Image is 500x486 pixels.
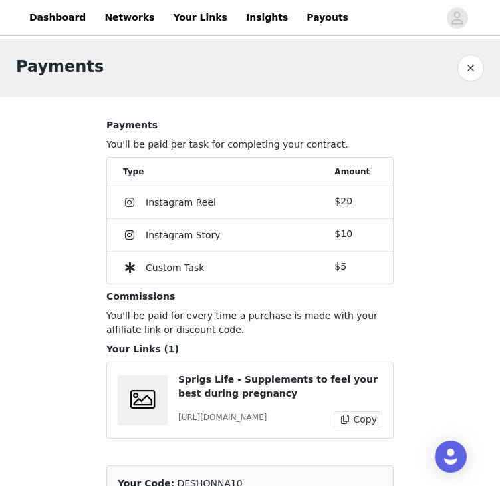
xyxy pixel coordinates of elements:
[96,3,162,33] a: Networks
[106,119,394,132] p: Payments
[165,3,235,33] a: Your Links
[21,3,94,33] a: Dashboard
[16,55,104,79] h1: Payments
[451,7,463,29] div: avatar
[334,228,352,239] span: $10
[146,196,216,210] div: Instagram Reel
[106,290,394,304] p: Commissions
[334,166,377,178] div: Amount
[178,411,267,423] p: [URL][DOMAIN_NAME]
[238,3,296,33] a: Insights
[123,166,334,178] div: Type
[435,441,467,473] div: Open Intercom Messenger
[178,373,382,401] p: Sprigs Life - Supplements to feel your best during pregnancy
[334,196,352,206] span: $20
[146,228,221,242] div: Instagram Story
[106,138,394,152] p: You'll be paid per task for completing your contract.
[334,411,382,427] button: Copy
[299,3,356,33] a: Payouts
[146,261,204,275] div: Custom Task
[106,309,394,337] p: You'll be paid for every time a purchase is made with your affiliate link or discount code.
[106,342,394,356] h2: Your Links (1)
[334,261,346,272] span: $5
